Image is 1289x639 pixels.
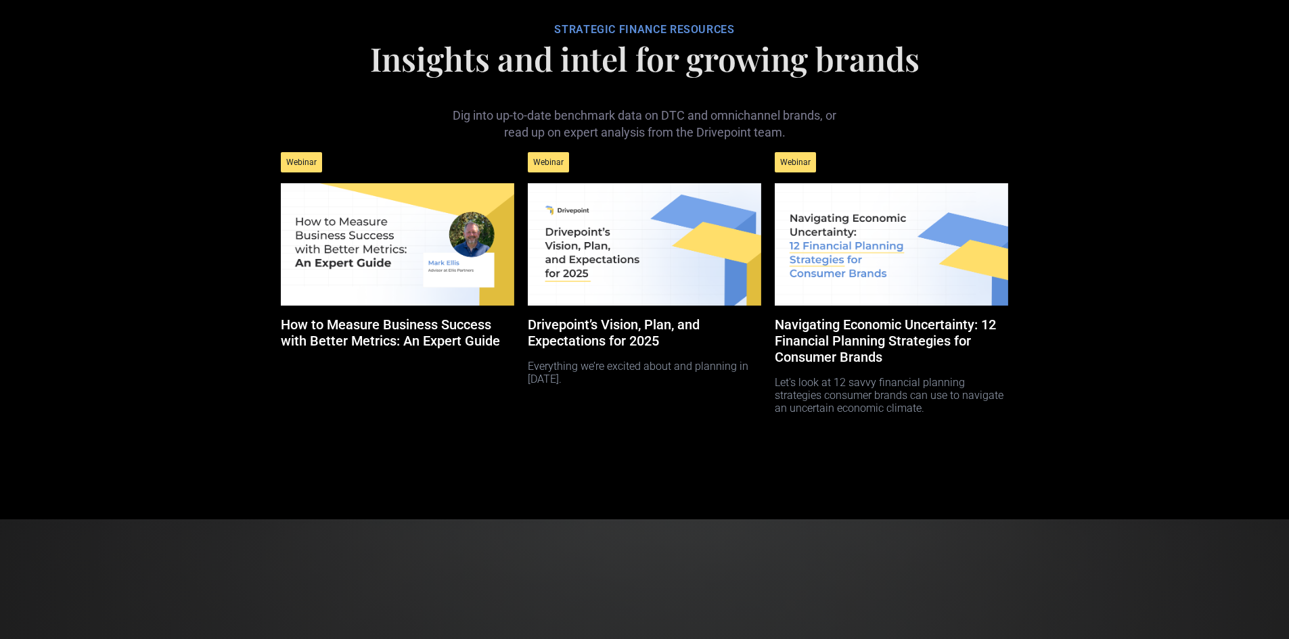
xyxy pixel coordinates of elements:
div: STRATEGIC FINANCE RESOURCES [274,23,1015,37]
a: WebinarDrivepoint’s Vision, Plan, and Expectations for 2025Everything we’re excited about and pla... [528,141,761,397]
a: WebinarHow to Measure Business Success with Better Metrics: An Expert Guide [281,141,514,371]
h5: Navigating Economic Uncertainty: 12 Financial Planning Strategies for Consumer Brands [775,316,1008,365]
div: Webinar [281,152,322,172]
p: Everything we’re excited about and planning in [DATE]. [528,349,761,385]
h5: Drivepoint’s Vision, Plan, and Expectations for 2025 [528,316,761,349]
h1: Insights and intel for growing brands [274,42,1015,74]
div: Webinar [528,152,569,172]
div: Webinar [775,152,816,172]
a: WebinarNavigating Economic Uncertainty: 12 Financial Planning Strategies for Consumer BrandsLet's... [775,141,1008,426]
p: Let's look at 12 savvy financial planning strategies consumer brands can use to navigate an uncer... [775,365,1008,415]
h5: How to Measure Business Success with Better Metrics: An Expert Guide [281,316,514,349]
p: Dig into up-to-date benchmark data on DTC and omnichannel brands, or read up on expert analysis f... [442,85,848,141]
